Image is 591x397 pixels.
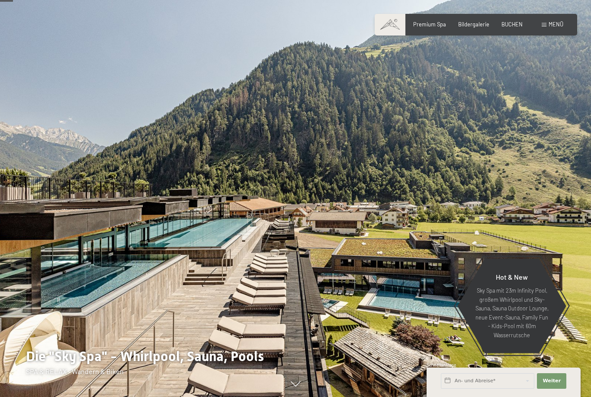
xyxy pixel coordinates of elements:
button: Weiter [537,373,566,389]
p: Sky Spa mit 23m Infinity Pool, großem Whirlpool und Sky-Sauna, Sauna Outdoor Lounge, neue Event-S... [474,286,549,339]
a: BUCHEN [501,21,523,28]
a: Bildergalerie [458,21,489,28]
span: Weiter [543,378,561,384]
span: Menü [549,21,563,28]
span: Hot & New [496,273,528,281]
a: Premium Spa [413,21,446,28]
span: Schnellanfrage [427,362,456,368]
a: Hot & New Sky Spa mit 23m Infinity Pool, großem Whirlpool und Sky-Sauna, Sauna Outdoor Lounge, ne... [457,258,567,354]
